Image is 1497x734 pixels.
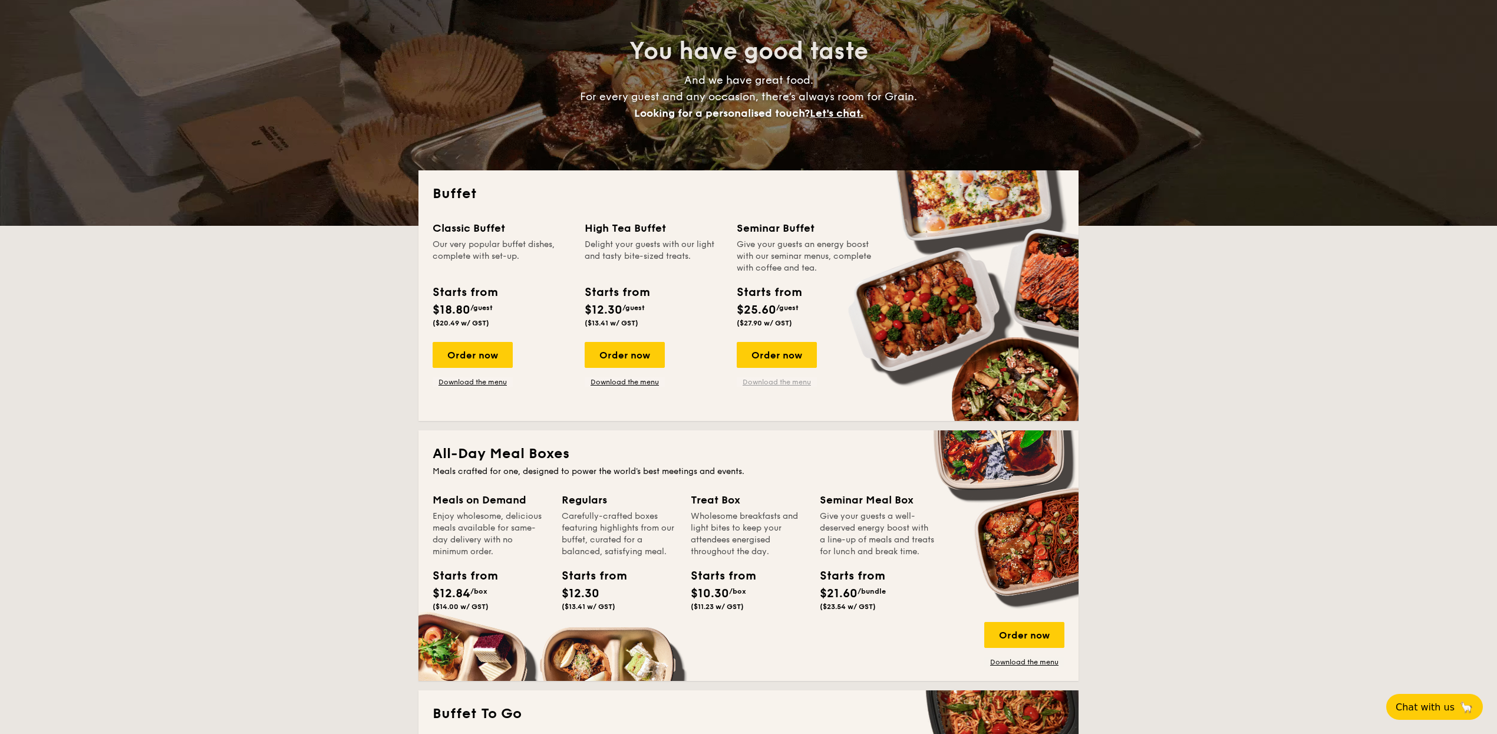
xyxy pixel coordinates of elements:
[737,220,875,236] div: Seminar Buffet
[585,377,665,387] a: Download the menu
[629,37,868,65] span: You have good taste
[820,567,873,585] div: Starts from
[810,107,863,120] span: Let's chat.
[691,511,806,558] div: Wholesome breakfasts and light bites to keep your attendees energised throughout the day.
[433,239,571,274] div: Our very popular buffet dishes, complete with set-up.
[585,303,622,317] span: $12.30
[585,284,649,301] div: Starts from
[820,603,876,611] span: ($23.54 w/ GST)
[737,377,817,387] a: Download the menu
[1396,702,1455,713] span: Chat with us
[691,492,806,508] div: Treat Box
[691,587,729,601] span: $10.30
[433,284,497,301] div: Starts from
[691,567,744,585] div: Starts from
[776,304,799,312] span: /guest
[433,492,548,508] div: Meals on Demand
[585,220,723,236] div: High Tea Buffet
[858,587,886,595] span: /bundle
[737,239,875,274] div: Give your guests an energy boost with our seminar menus, complete with coffee and tea.
[737,284,801,301] div: Starts from
[433,466,1064,478] div: Meals crafted for one, designed to power the world's best meetings and events.
[984,622,1064,648] div: Order now
[1386,694,1483,720] button: Chat with us🦙
[562,511,677,558] div: Carefully-crafted boxes featuring highlights from our buffet, curated for a balanced, satisfying ...
[729,587,746,595] span: /box
[820,587,858,601] span: $21.60
[737,303,776,317] span: $25.60
[984,657,1064,667] a: Download the menu
[580,74,917,120] span: And we have great food. For every guest and any occasion, there’s always room for Grain.
[433,342,513,368] div: Order now
[737,319,792,327] span: ($27.90 w/ GST)
[433,220,571,236] div: Classic Buffet
[433,303,470,317] span: $18.80
[433,705,1064,723] h2: Buffet To Go
[433,319,489,327] span: ($20.49 w/ GST)
[634,107,810,120] span: Looking for a personalised touch?
[585,342,665,368] div: Order now
[433,567,486,585] div: Starts from
[433,603,489,611] span: ($14.00 w/ GST)
[820,511,935,558] div: Give your guests a well-deserved energy boost with a line-up of meals and treats for lunch and br...
[562,567,615,585] div: Starts from
[470,587,487,595] span: /box
[585,239,723,274] div: Delight your guests with our light and tasty bite-sized treats.
[585,319,638,327] span: ($13.41 w/ GST)
[562,587,599,601] span: $12.30
[691,603,744,611] span: ($11.23 w/ GST)
[820,492,935,508] div: Seminar Meal Box
[562,492,677,508] div: Regulars
[622,304,645,312] span: /guest
[433,587,470,601] span: $12.84
[433,377,513,387] a: Download the menu
[433,185,1064,203] h2: Buffet
[737,342,817,368] div: Order now
[470,304,493,312] span: /guest
[562,603,615,611] span: ($13.41 w/ GST)
[433,511,548,558] div: Enjoy wholesome, delicious meals available for same-day delivery with no minimum order.
[1459,700,1473,714] span: 🦙
[433,445,1064,463] h2: All-Day Meal Boxes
